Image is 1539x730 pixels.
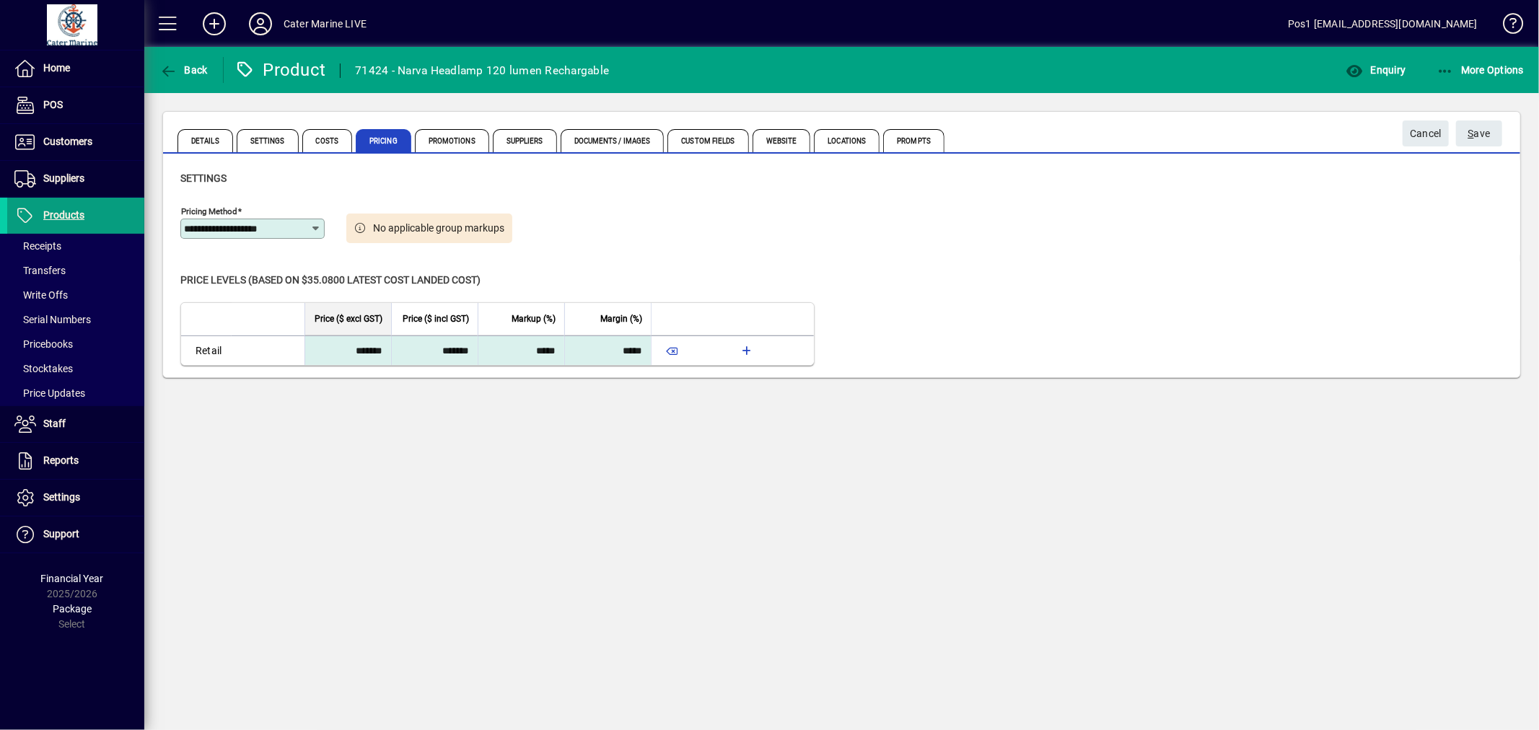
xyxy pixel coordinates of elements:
a: Serial Numbers [7,307,144,332]
button: More Options [1433,57,1528,83]
button: Cancel [1403,120,1449,146]
div: Product [234,58,326,82]
span: Products [43,209,84,221]
span: Pricebooks [14,338,73,350]
a: Stocktakes [7,356,144,381]
div: Cater Marine LIVE [284,12,367,35]
div: 71424 - Narva Headlamp 120 lumen Rechargable [355,59,609,82]
button: Add [191,11,237,37]
span: Markup (%) [512,311,556,327]
button: Back [156,57,211,83]
td: Retail [181,335,232,365]
span: Website [753,129,811,152]
span: Price ($ incl GST) [403,311,469,327]
button: Enquiry [1342,57,1409,83]
span: Suppliers [43,172,84,184]
button: Profile [237,11,284,37]
a: Transfers [7,258,144,283]
span: Support [43,528,79,540]
a: Write Offs [7,283,144,307]
span: Write Offs [14,289,68,301]
span: Back [159,64,208,76]
a: Settings [7,480,144,516]
a: Reports [7,443,144,479]
span: POS [43,99,63,110]
span: S [1468,128,1474,139]
span: Serial Numbers [14,314,91,325]
span: Margin (%) [600,311,642,327]
a: Pricebooks [7,332,144,356]
button: Save [1456,120,1502,146]
span: Customers [43,136,92,147]
span: Settings [237,129,299,152]
span: Price Updates [14,387,85,399]
span: Prompts [883,129,944,152]
span: Promotions [415,129,489,152]
span: Price ($ excl GST) [315,311,382,327]
span: Suppliers [493,129,557,152]
app-page-header-button: Back [144,57,224,83]
span: Reports [43,454,79,466]
span: Pricing [356,129,411,152]
span: Enquiry [1346,64,1406,76]
a: Receipts [7,234,144,258]
span: Settings [180,172,227,184]
span: ave [1468,122,1491,146]
span: Transfers [14,265,66,276]
a: POS [7,87,144,123]
span: More Options [1437,64,1525,76]
span: Costs [302,129,353,152]
mat-label: Pricing method [181,206,237,216]
div: Pos1 [EMAIL_ADDRESS][DOMAIN_NAME] [1288,12,1478,35]
span: Details [177,129,233,152]
a: Support [7,516,144,553]
span: Locations [814,129,880,152]
span: Receipts [14,240,61,252]
a: Price Updates [7,381,144,405]
a: Home [7,50,144,87]
span: Financial Year [41,573,104,584]
span: Staff [43,418,66,429]
span: Price levels (based on $35.0800 Latest cost landed cost) [180,274,481,286]
a: Suppliers [7,161,144,197]
span: Custom Fields [667,129,748,152]
a: Staff [7,406,144,442]
a: Knowledge Base [1492,3,1521,50]
span: Cancel [1410,122,1442,146]
span: No applicable group markups [374,221,505,236]
span: Package [53,603,92,615]
span: Home [43,62,70,74]
span: Stocktakes [14,363,73,374]
a: Customers [7,124,144,160]
span: Settings [43,491,80,503]
span: Documents / Images [561,129,665,152]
